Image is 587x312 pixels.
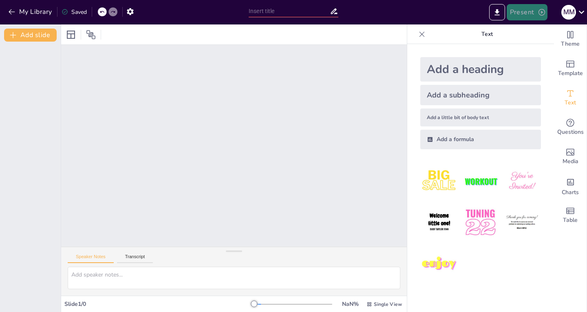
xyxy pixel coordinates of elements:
[6,5,55,18] button: My Library
[340,300,360,308] div: NaN %
[554,24,587,54] div: Change the overall theme
[563,157,578,166] span: Media
[507,4,547,20] button: Present
[561,40,580,49] span: Theme
[420,57,541,82] div: Add a heading
[420,108,541,126] div: Add a little bit of body text
[420,162,458,200] img: 1.jpeg
[420,245,458,283] img: 7.jpeg
[489,4,505,20] button: Export to PowerPoint
[503,204,541,241] img: 6.jpeg
[68,254,114,263] button: Speaker Notes
[503,162,541,200] img: 3.jpeg
[374,301,402,308] span: Single View
[561,5,576,20] div: M M
[554,142,587,171] div: Add images, graphics, shapes or video
[420,130,541,149] div: Add a formula
[461,162,499,200] img: 2.jpeg
[554,171,587,201] div: Add charts and graphs
[62,8,87,16] div: Saved
[558,69,583,78] span: Template
[420,204,458,241] img: 4.jpeg
[554,201,587,230] div: Add a table
[565,98,576,107] span: Text
[117,254,153,263] button: Transcript
[562,188,579,197] span: Charts
[554,83,587,113] div: Add text boxes
[557,128,584,137] span: Questions
[554,113,587,142] div: Get real-time input from your audience
[249,5,330,17] input: Insert title
[4,29,57,42] button: Add slide
[563,216,578,225] span: Table
[561,4,576,20] button: M M
[64,28,77,41] div: Layout
[64,300,254,308] div: Slide 1 / 0
[86,30,96,40] span: Position
[420,85,541,105] div: Add a subheading
[461,204,499,241] img: 5.jpeg
[554,54,587,83] div: Add ready made slides
[428,24,546,44] p: Text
